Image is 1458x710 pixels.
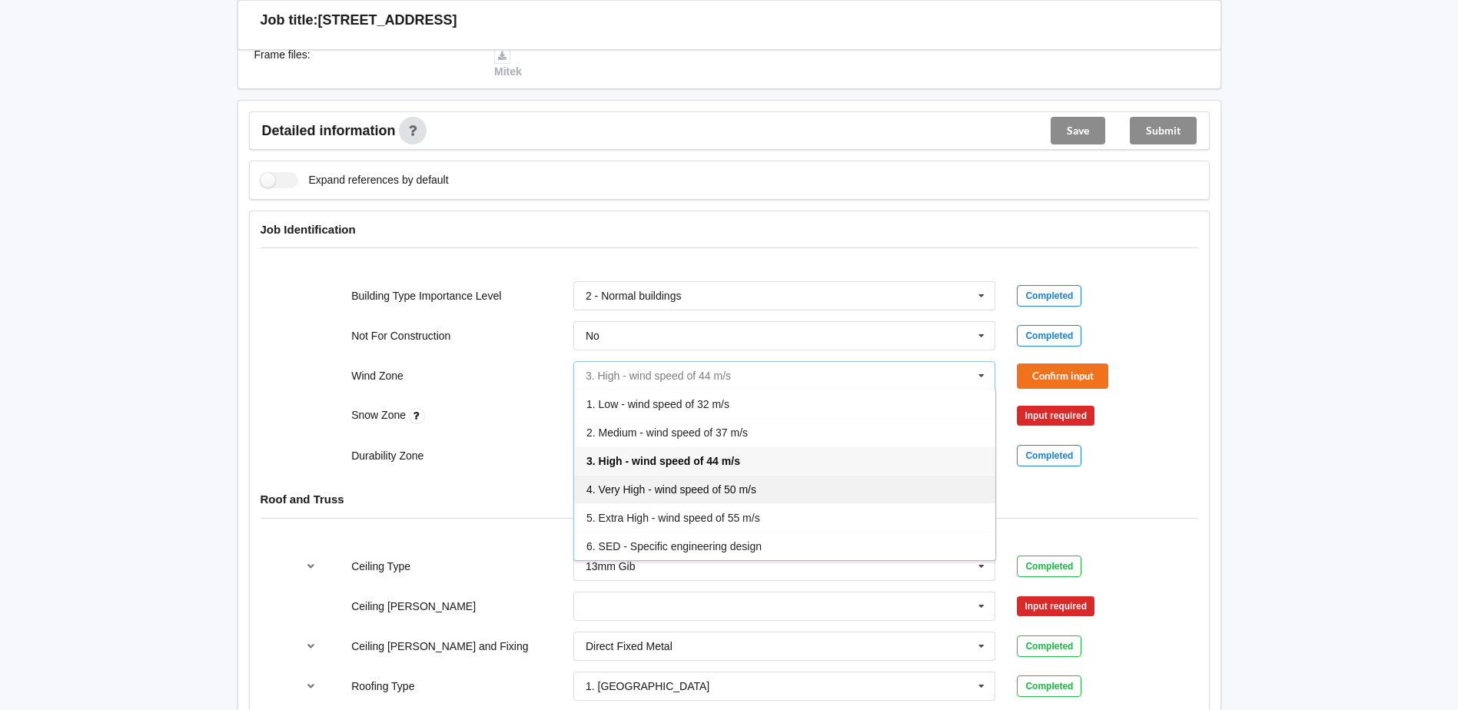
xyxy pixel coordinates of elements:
div: Completed [1017,325,1081,347]
div: Frame files : [244,47,484,79]
span: 3. High - wind speed of 44 m/s [586,455,740,467]
div: No [586,330,599,341]
label: Snow Zone [351,409,409,421]
label: Roofing Type [351,680,414,692]
span: 4. Very High - wind speed of 50 m/s [586,483,756,496]
label: Building Type Importance Level [351,290,501,302]
div: Input required [1017,406,1094,426]
span: 2. Medium - wind speed of 37 m/s [586,426,748,439]
span: Detailed information [262,124,396,138]
h3: [STREET_ADDRESS] [318,12,457,29]
span: 6. SED - Specific engineering design [586,540,762,552]
span: 5. Extra High - wind speed of 55 m/s [586,512,760,524]
label: Not For Construction [351,330,450,342]
div: Direct Fixed Metal [586,641,673,652]
div: Completed [1017,556,1081,577]
div: Completed [1017,635,1081,657]
div: Completed [1017,445,1081,466]
button: reference-toggle [296,552,326,580]
a: Mitek [494,48,522,78]
span: 1. Low - wind speed of 32 m/s [586,398,729,410]
div: 2 - Normal buildings [586,290,682,301]
label: Ceiling Type [351,560,410,572]
button: Confirm input [1017,363,1108,389]
label: Ceiling [PERSON_NAME] [351,600,476,612]
h3: Job title: [261,12,318,29]
h4: Roof and Truss [261,492,1198,506]
label: Ceiling [PERSON_NAME] and Fixing [351,640,528,652]
label: Expand references by default [261,172,449,188]
div: Completed [1017,675,1081,697]
div: Input required [1017,596,1094,616]
div: 1. [GEOGRAPHIC_DATA] [586,681,709,692]
button: reference-toggle [296,632,326,660]
button: reference-toggle [296,672,326,700]
h4: Job Identification [261,222,1198,237]
div: Completed [1017,285,1081,307]
div: 13mm Gib [586,561,636,572]
label: Wind Zone [351,370,404,382]
label: Durability Zone [351,450,423,462]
